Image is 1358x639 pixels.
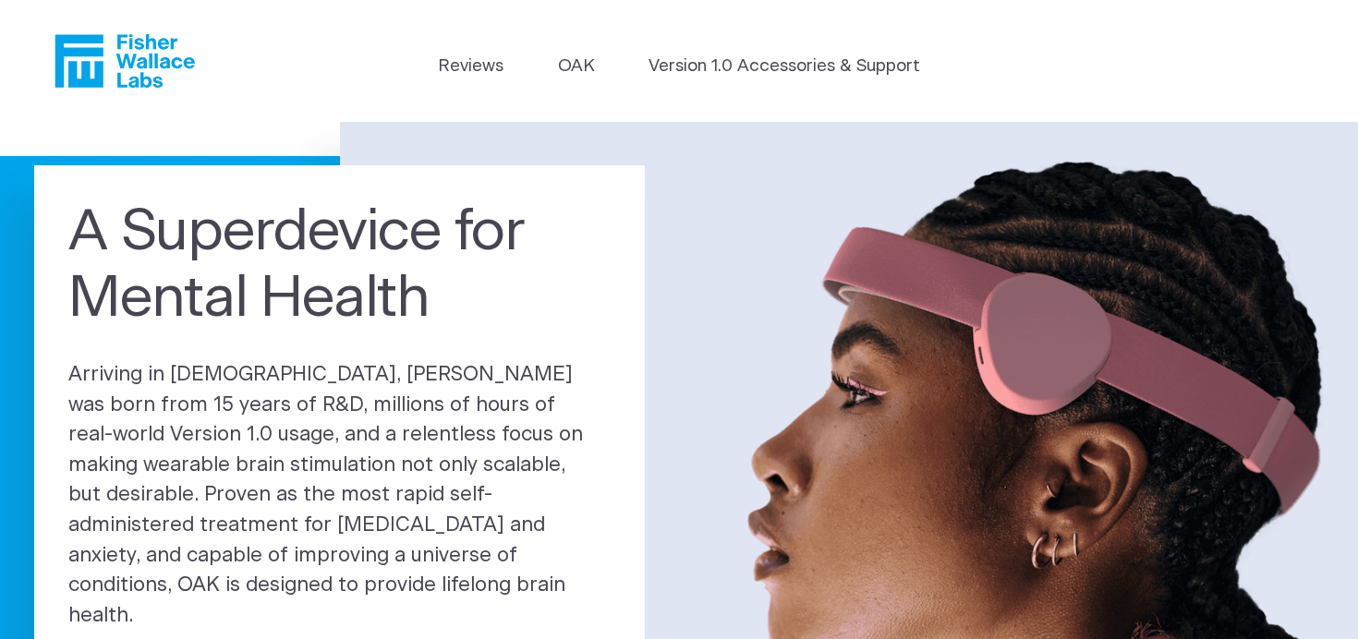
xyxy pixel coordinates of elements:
[649,54,920,79] a: Version 1.0 Accessories & Support
[55,34,195,88] a: Fisher Wallace
[68,199,611,332] h1: A Superdevice for Mental Health
[438,54,503,79] a: Reviews
[68,360,611,631] p: Arriving in [DEMOGRAPHIC_DATA], [PERSON_NAME] was born from 15 years of R&D, millions of hours of...
[558,54,595,79] a: OAK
